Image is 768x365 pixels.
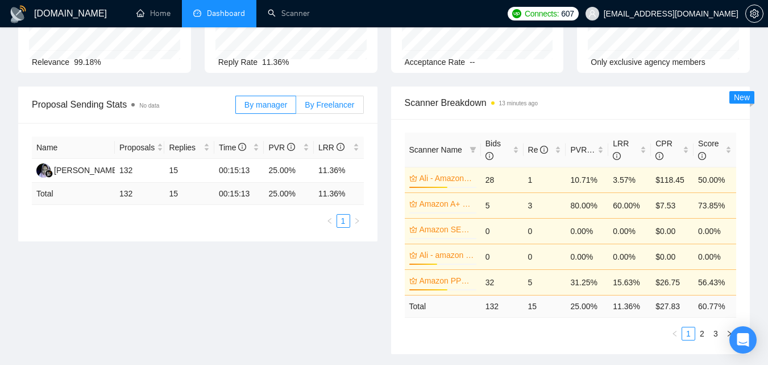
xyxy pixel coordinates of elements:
[655,139,672,161] span: CPR
[694,192,736,218] td: 73.85%
[566,269,608,295] td: 31.25%
[566,244,608,269] td: 0.00%
[405,96,737,110] span: Scanner Breakdown
[323,214,337,228] li: Previous Page
[326,218,333,224] span: left
[32,97,235,112] span: Proposal Sending Stats
[287,143,295,151] span: info-circle
[608,244,651,269] td: 0.00%
[481,218,524,244] td: 0
[470,146,476,153] span: filter
[694,218,736,244] td: 0.00%
[214,159,264,183] td: 00:15:13
[409,200,417,208] span: crown
[671,330,678,337] span: left
[214,183,264,205] td: 00:15:13
[268,9,310,18] a: searchScanner
[566,218,608,244] td: 0.00%
[485,152,493,160] span: info-circle
[193,9,201,17] span: dashboard
[698,139,719,161] span: Score
[726,330,733,337] span: right
[668,327,682,341] li: Previous Page
[32,58,69,67] span: Relevance
[337,143,344,151] span: info-circle
[668,327,682,341] button: left
[746,9,763,18] span: setting
[524,295,566,317] td: 15
[262,58,289,67] span: 11.36%
[651,244,694,269] td: $0.00
[608,295,651,317] td: 11.36 %
[481,192,524,218] td: 5
[512,9,521,18] img: upwork-logo.png
[525,7,559,20] span: Connects:
[268,143,295,152] span: PVR
[219,143,246,152] span: Time
[524,218,566,244] td: 0
[405,58,466,67] span: Acceptance Rate
[499,100,538,106] time: 13 minutes ago
[420,198,474,210] a: Amazon A+ Content - Rameen
[337,215,350,227] a: 1
[32,137,115,159] th: Name
[696,327,708,340] a: 2
[723,327,736,341] li: Next Page
[698,152,706,160] span: info-circle
[420,172,474,184] a: Ali - Amazon PPC
[115,137,165,159] th: Proposals
[481,295,524,317] td: 132
[524,192,566,218] td: 3
[566,167,608,192] td: 10.71%
[608,192,651,218] td: 60.00%
[608,167,651,192] td: 3.57%
[651,167,694,192] td: $118.45
[682,327,695,340] a: 1
[485,139,501,161] span: Bids
[613,152,621,160] span: info-circle
[238,143,246,151] span: info-circle
[36,165,119,174] a: AA[PERSON_NAME]
[337,214,350,228] li: 1
[169,141,201,154] span: Replies
[729,326,757,354] div: Open Intercom Messenger
[467,141,479,158] span: filter
[481,244,524,269] td: 0
[119,141,155,154] span: Proposals
[409,225,417,233] span: crown
[207,9,245,18] span: Dashboard
[745,9,763,18] a: setting
[481,269,524,295] td: 32
[409,277,417,285] span: crown
[264,159,314,183] td: 25.00%
[524,269,566,295] td: 5
[651,295,694,317] td: $ 27.83
[32,183,115,205] td: Total
[655,152,663,160] span: info-circle
[695,327,709,341] li: 2
[694,269,736,295] td: 56.43%
[528,145,549,154] span: Re
[136,9,171,18] a: homeHome
[524,167,566,192] td: 1
[350,214,364,228] button: right
[36,163,51,178] img: AA
[164,159,214,183] td: 15
[591,58,705,67] span: Only exclusive agency members
[420,223,474,236] a: Amazon SEO - Rameen
[709,327,722,340] a: 3
[164,183,214,205] td: 15
[651,218,694,244] td: $0.00
[218,58,258,67] span: Reply Rate
[651,192,694,218] td: $7.53
[409,174,417,182] span: crown
[613,139,629,161] span: LRR
[405,295,481,317] td: Total
[314,159,364,183] td: 11.36%
[651,269,694,295] td: $26.75
[420,249,474,261] a: Ali - amazon account management
[54,164,119,177] div: [PERSON_NAME]
[694,244,736,269] td: 0.00%
[264,183,314,205] td: 25.00 %
[723,327,736,341] button: right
